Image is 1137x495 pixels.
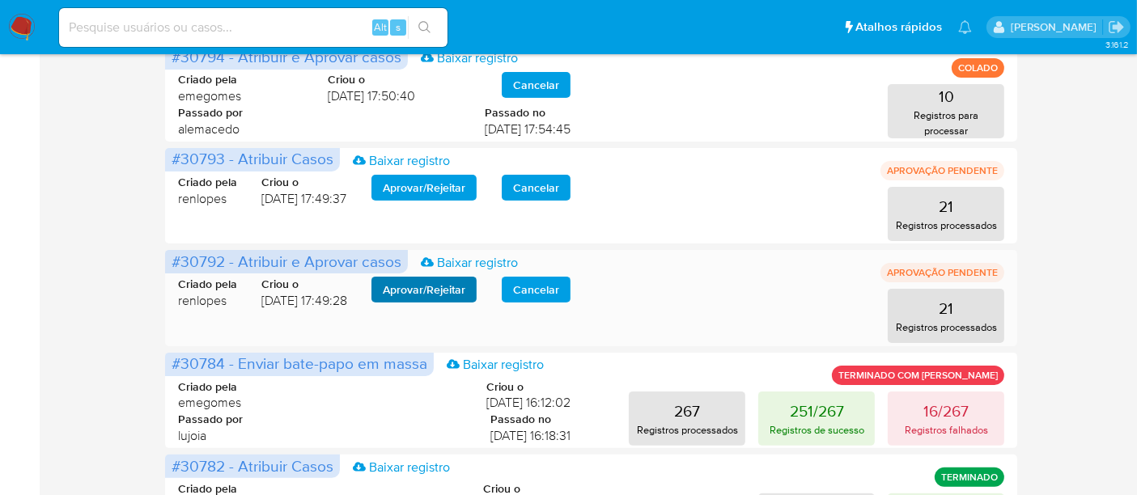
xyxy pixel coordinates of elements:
[958,20,972,34] a: Notificações
[1011,19,1102,35] p: alexandra.macedo@mercadolivre.com
[1105,38,1129,51] span: 3.161.2
[374,19,387,35] span: Alt
[408,16,441,39] button: search-icon
[855,19,942,36] span: Atalhos rápidos
[59,17,448,38] input: Pesquise usuários ou casos...
[396,19,401,35] span: s
[1108,19,1125,36] a: Sair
